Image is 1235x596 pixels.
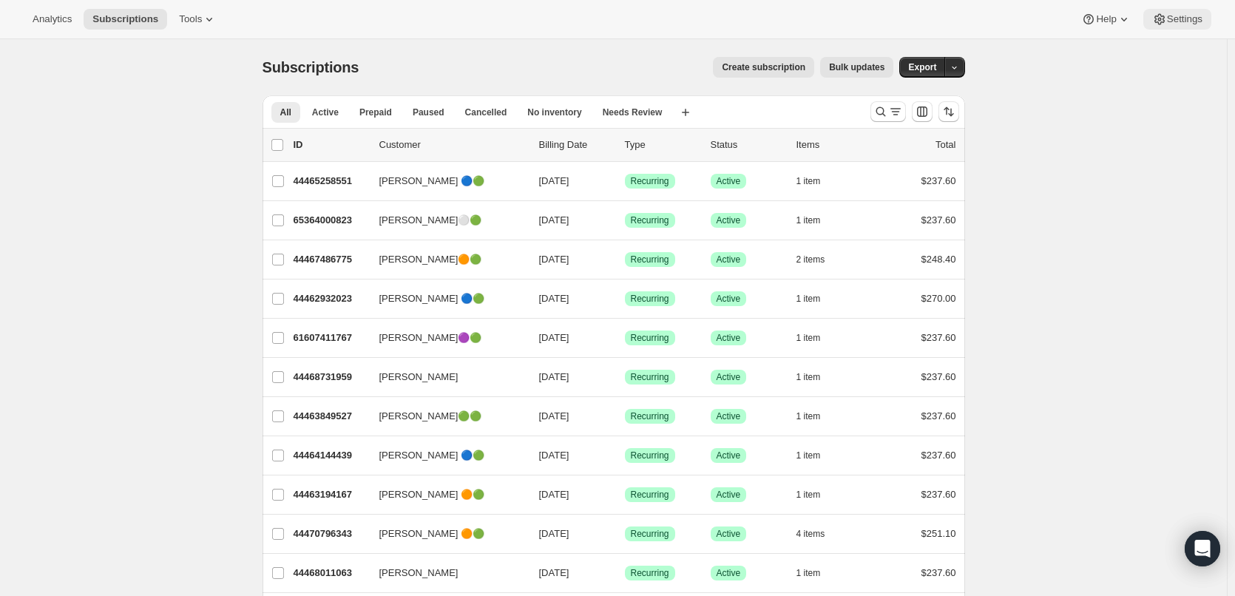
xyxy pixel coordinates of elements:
button: [PERSON_NAME] 🟠🟢 [370,522,518,546]
span: 1 item [796,567,821,579]
span: Recurring [631,175,669,187]
span: 1 item [796,410,821,422]
span: [PERSON_NAME] 🟠🟢 [379,487,485,502]
span: Active [717,293,741,305]
span: Help [1096,13,1116,25]
span: Subscriptions [92,13,158,25]
span: [DATE] [539,528,569,539]
span: [PERSON_NAME] [379,566,459,580]
span: [DATE] [539,175,569,186]
div: Items [796,138,870,152]
button: Subscriptions [84,9,167,30]
span: [PERSON_NAME]🟣🟢 [379,331,482,345]
span: Active [717,332,741,344]
button: Create subscription [713,57,814,78]
button: 1 item [796,288,837,309]
span: [DATE] [539,293,569,304]
button: [PERSON_NAME] [370,561,518,585]
span: Recurring [631,528,669,540]
div: 44464144439[PERSON_NAME] 🔵🟢[DATE]SuccessRecurringSuccessActive1 item$237.60 [294,445,956,466]
p: 44465258551 [294,174,368,189]
button: 1 item [796,445,837,466]
span: 1 item [796,293,821,305]
p: Status [711,138,785,152]
button: [PERSON_NAME] [370,365,518,389]
p: 44463194167 [294,487,368,502]
span: [PERSON_NAME] 🟠🟢 [379,526,485,541]
button: Create new view [674,102,697,123]
span: 1 item [796,332,821,344]
p: 44463849527 [294,409,368,424]
span: $237.60 [921,450,956,461]
span: $237.60 [921,332,956,343]
span: [PERSON_NAME] 🔵🟢 [379,291,485,306]
span: 1 item [796,371,821,383]
button: [PERSON_NAME]🟠🟢 [370,248,518,271]
span: [PERSON_NAME]🟠🟢 [379,252,482,267]
div: 44465258551[PERSON_NAME] 🔵🟢[DATE]SuccessRecurringSuccessActive1 item$237.60 [294,171,956,192]
button: Tools [170,9,226,30]
button: [PERSON_NAME] 🔵🟢 [370,287,518,311]
span: 4 items [796,528,825,540]
span: Recurring [631,293,669,305]
span: [DATE] [539,254,569,265]
span: Recurring [631,450,669,461]
span: [DATE] [539,450,569,461]
button: [PERSON_NAME]🟣🟢 [370,326,518,350]
span: Active [312,106,339,118]
span: Recurring [631,371,669,383]
div: 44467486775[PERSON_NAME]🟠🟢[DATE]SuccessRecurringSuccessActive2 items$248.40 [294,249,956,270]
button: 1 item [796,210,837,231]
span: $270.00 [921,293,956,304]
span: [PERSON_NAME] [379,370,459,385]
span: Recurring [631,410,669,422]
span: Active [717,175,741,187]
span: Active [717,528,741,540]
span: [DATE] [539,332,569,343]
span: Active [717,450,741,461]
button: 1 item [796,367,837,387]
button: 1 item [796,171,837,192]
span: Active [717,410,741,422]
p: 65364000823 [294,213,368,228]
div: Type [625,138,699,152]
div: 44468011063[PERSON_NAME][DATE]SuccessRecurringSuccessActive1 item$237.60 [294,563,956,583]
span: Recurring [631,567,669,579]
span: Active [717,254,741,265]
span: Active [717,371,741,383]
button: [PERSON_NAME]⚪🟢 [370,209,518,232]
p: 44468731959 [294,370,368,385]
span: $251.10 [921,528,956,539]
span: Settings [1167,13,1202,25]
span: Recurring [631,332,669,344]
div: 44463194167[PERSON_NAME] 🟠🟢[DATE]SuccessRecurringSuccessActive1 item$237.60 [294,484,956,505]
span: 2 items [796,254,825,265]
span: Active [717,567,741,579]
button: [PERSON_NAME]🟢🟢 [370,404,518,428]
button: 1 item [796,406,837,427]
button: Settings [1143,9,1211,30]
div: 44470796343[PERSON_NAME] 🟠🟢[DATE]SuccessRecurringSuccessActive4 items$251.10 [294,524,956,544]
span: Recurring [631,254,669,265]
button: [PERSON_NAME] 🔵🟢 [370,444,518,467]
span: Active [717,489,741,501]
span: $237.60 [921,410,956,421]
span: Create subscription [722,61,805,73]
div: 61607411767[PERSON_NAME]🟣🟢[DATE]SuccessRecurringSuccessActive1 item$237.60 [294,328,956,348]
button: 4 items [796,524,842,544]
p: Customer [379,138,527,152]
button: [PERSON_NAME] 🟠🟢 [370,483,518,507]
span: Paused [413,106,444,118]
span: Needs Review [603,106,663,118]
div: 44463849527[PERSON_NAME]🟢🟢[DATE]SuccessRecurringSuccessActive1 item$237.60 [294,406,956,427]
p: 44468011063 [294,566,368,580]
span: Bulk updates [829,61,884,73]
span: [DATE] [539,371,569,382]
button: Export [899,57,945,78]
button: 2 items [796,249,842,270]
button: Sort the results [938,101,959,122]
span: Tools [179,13,202,25]
span: Analytics [33,13,72,25]
p: 44467486775 [294,252,368,267]
span: Recurring [631,214,669,226]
